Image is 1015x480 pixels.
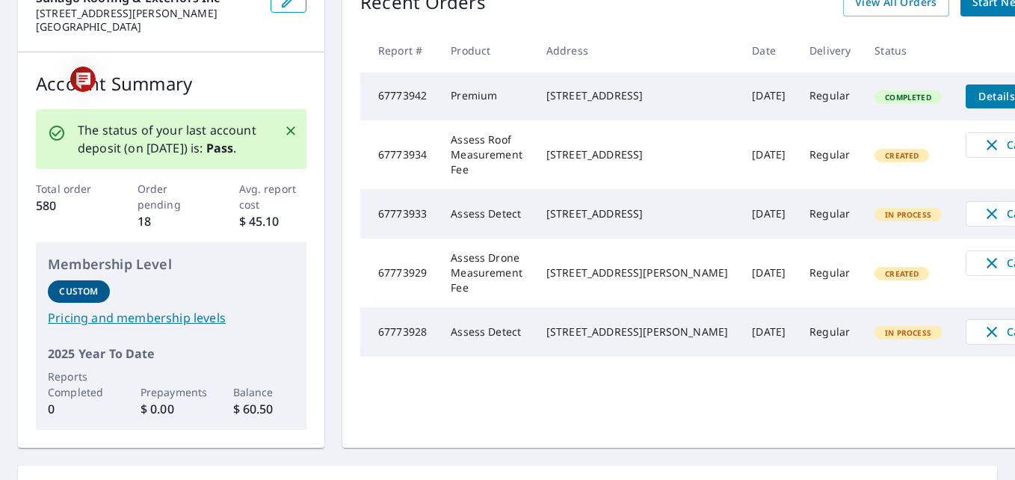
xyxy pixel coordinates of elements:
span: Created [876,150,928,161]
b: Pass [206,140,234,156]
div: [STREET_ADDRESS][PERSON_NAME] [546,324,728,339]
a: Pricing and membership levels [48,309,294,327]
p: $ 0.00 [141,400,203,418]
td: 67773942 [360,73,439,120]
p: The status of your last account deposit (on [DATE]) is: . [78,121,266,157]
span: In Process [876,327,940,338]
p: 18 [138,212,206,230]
span: In Process [876,209,940,220]
td: 67773928 [360,307,439,357]
td: Regular [797,307,863,357]
td: Assess Drone Measurement Fee [439,239,534,307]
th: Status [863,28,954,73]
td: [DATE] [740,120,797,189]
div: [STREET_ADDRESS][PERSON_NAME] [546,265,728,280]
td: Regular [797,239,863,307]
th: Delivery [797,28,863,73]
p: 0 [48,400,110,418]
td: Assess Detect [439,189,534,239]
td: 67773934 [360,120,439,189]
td: [DATE] [740,73,797,120]
span: Created [876,268,928,279]
span: Completed [876,92,940,102]
p: Reports Completed [48,369,110,400]
p: $ 60.50 [233,400,295,418]
td: Assess Detect [439,307,534,357]
td: [DATE] [740,307,797,357]
p: [STREET_ADDRESS][PERSON_NAME] [36,7,259,20]
p: Balance [233,384,295,400]
p: [GEOGRAPHIC_DATA] [36,20,259,34]
td: Premium [439,73,534,120]
p: 580 [36,197,104,215]
div: [STREET_ADDRESS] [546,147,728,162]
p: $ 45.10 [239,212,307,230]
td: Regular [797,120,863,189]
td: [DATE] [740,239,797,307]
td: Regular [797,189,863,239]
th: Report # [360,28,439,73]
p: Total order [36,181,104,197]
td: Regular [797,73,863,120]
p: Account Summary [36,70,306,97]
td: Assess Roof Measurement Fee [439,120,534,189]
p: Prepayments [141,384,203,400]
th: Address [534,28,740,73]
p: Order pending [138,181,206,212]
th: Date [740,28,797,73]
td: 67773933 [360,189,439,239]
td: [DATE] [740,189,797,239]
div: [STREET_ADDRESS] [546,88,728,103]
th: Product [439,28,534,73]
p: Avg. report cost [239,181,307,212]
p: Membership Level [48,254,294,274]
td: 67773929 [360,239,439,307]
div: [STREET_ADDRESS] [546,206,728,221]
p: Custom [59,285,98,298]
p: 2025 Year To Date [48,345,294,363]
button: Close [281,121,300,141]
